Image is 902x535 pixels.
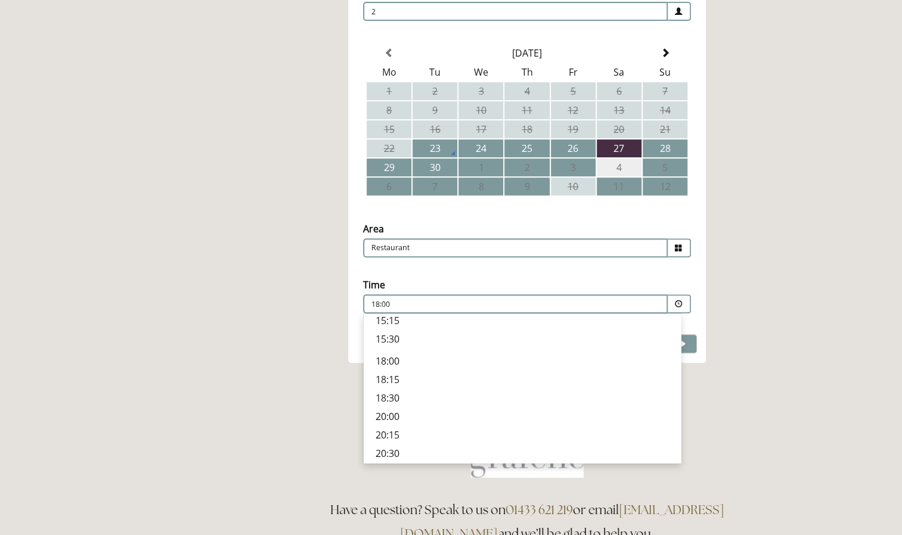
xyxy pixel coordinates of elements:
td: 5 [551,82,596,100]
td: 3 [551,158,596,176]
td: 5 [643,158,687,176]
td: 11 [504,101,549,119]
span: Previous Month [385,48,394,58]
td: 9 [413,101,457,119]
td: 29 [367,158,411,176]
td: 27 [597,139,641,157]
td: 22 [367,139,411,157]
td: 21 [643,120,687,138]
p: 15:30 [376,332,669,346]
th: Select Month [413,44,641,62]
td: 6 [367,178,411,195]
p: 20:15 [376,428,669,441]
td: 7 [413,178,457,195]
p: 18:30 [376,391,669,405]
td: 25 [504,139,549,157]
td: 10 [458,101,503,119]
a: 01433 621 219 [506,502,573,518]
td: 24 [458,139,503,157]
label: Area [363,222,384,235]
td: 2 [504,158,549,176]
th: Sa [597,63,641,81]
th: Th [504,63,549,81]
td: 4 [504,82,549,100]
td: 11 [597,178,641,195]
th: Su [643,63,687,81]
td: 15 [367,120,411,138]
td: 30 [413,158,457,176]
th: Fr [551,63,596,81]
td: 12 [643,178,687,195]
p: 20:00 [376,410,669,423]
p: 18:00 [376,354,669,368]
p: 20:30 [376,447,669,460]
td: 1 [458,158,503,176]
td: 14 [643,101,687,119]
td: 8 [458,178,503,195]
td: 2 [413,82,457,100]
p: 18:15 [376,373,669,386]
th: Tu [413,63,457,81]
td: 1 [367,82,411,100]
td: 4 [597,158,641,176]
td: 7 [643,82,687,100]
td: 23 [413,139,457,157]
td: 19 [551,120,596,138]
td: 8 [367,101,411,119]
span: 2 [363,2,668,21]
td: 10 [551,178,596,195]
td: 18 [504,120,549,138]
label: Time [363,278,385,291]
td: 12 [551,101,596,119]
td: 16 [413,120,457,138]
th: We [458,63,503,81]
td: 9 [504,178,549,195]
td: 3 [458,82,503,100]
td: 13 [597,101,641,119]
td: 26 [551,139,596,157]
td: 20 [597,120,641,138]
td: 28 [643,139,687,157]
td: 6 [597,82,641,100]
span: Next Month [660,48,669,58]
td: 17 [458,120,503,138]
p: 18:00 [371,299,587,310]
p: 15:15 [376,314,669,327]
th: Mo [367,63,411,81]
